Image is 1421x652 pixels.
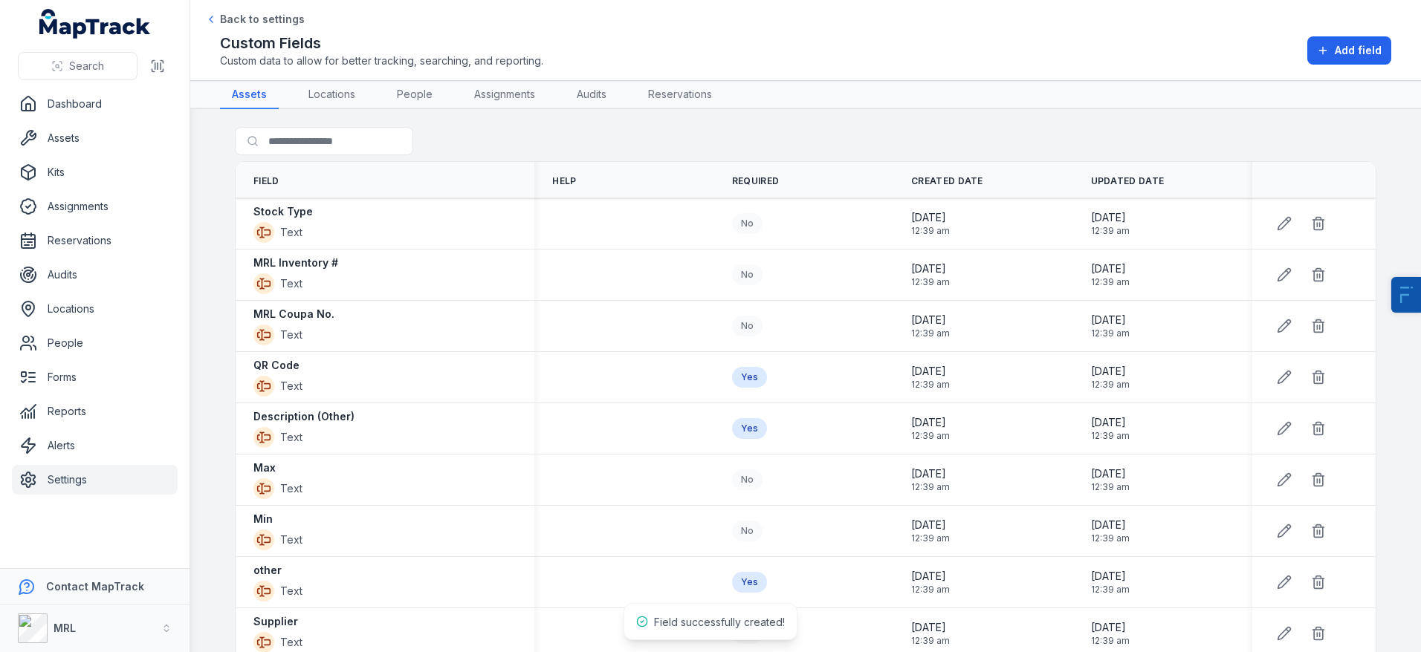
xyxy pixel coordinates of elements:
[46,580,144,593] strong: Contact MapTrack
[1091,518,1130,544] time: 15/09/2025, 12:39:03 am
[280,327,302,342] span: Text
[911,313,950,339] time: 15/09/2025, 12:39:03 am
[1091,635,1130,647] span: 12:39 am
[911,620,950,635] span: [DATE]
[1091,430,1130,442] span: 12:39 am
[1091,313,1130,339] time: 15/09/2025, 12:39:03 am
[1091,261,1130,288] time: 15/09/2025, 12:39:03 am
[911,379,950,391] span: 12:39 am
[18,52,137,80] button: Search
[1091,620,1130,647] time: 15/09/2025, 12:39:03 am
[732,175,779,187] span: Required
[220,12,305,27] span: Back to settings
[1091,210,1130,225] span: [DATE]
[911,210,950,237] time: 15/09/2025, 12:39:03 am
[732,316,763,336] div: No
[280,430,302,445] span: Text
[911,210,950,225] span: [DATE]
[253,460,276,475] strong: Max
[280,379,302,394] span: Text
[253,204,313,219] strong: Stock Type
[280,635,302,650] span: Text
[253,409,355,424] strong: Description (Other)
[12,226,178,255] a: Reservations
[385,81,444,109] a: People
[253,614,298,629] strong: Supplier
[911,466,950,493] time: 15/09/2025, 12:39:03 am
[1091,225,1130,237] span: 12:39 am
[12,89,178,119] a: Dashboard
[911,518,950,544] time: 15/09/2025, 12:39:03 am
[911,313,950,327] span: [DATE]
[732,213,763,234] div: No
[552,175,576,187] span: Help
[911,532,950,544] span: 12:39 am
[911,364,950,379] span: [DATE]
[911,276,950,288] span: 12:39 am
[911,175,983,187] span: Created Date
[1091,261,1130,276] span: [DATE]
[39,9,151,39] a: MapTrack
[911,518,950,532] span: [DATE]
[732,572,767,593] div: Yes
[1091,175,1165,187] span: Updated Date
[220,81,279,109] a: Assets
[12,465,178,495] a: Settings
[1091,569,1130,596] time: 15/09/2025, 12:39:03 am
[911,261,950,288] time: 15/09/2025, 12:39:03 am
[911,261,950,276] span: [DATE]
[1307,36,1391,65] button: Add field
[12,192,178,221] a: Assignments
[280,584,302,599] span: Text
[220,33,543,53] h2: Custom Fields
[911,430,950,442] span: 12:39 am
[1091,415,1130,442] time: 15/09/2025, 12:39:03 am
[253,563,282,578] strong: other
[253,512,273,527] strong: Min
[12,328,178,358] a: People
[654,616,785,628] span: Field successfully created!
[297,81,367,109] a: Locations
[1091,584,1130,596] span: 12:39 am
[54,622,76,634] strong: MRL
[253,255,338,270] strong: MRL Inventory #
[636,81,724,109] a: Reservations
[280,481,302,496] span: Text
[911,635,950,647] span: 12:39 am
[1335,43,1382,58] span: Add field
[1091,210,1130,237] time: 15/09/2025, 12:39:03 am
[12,362,178,392] a: Forms
[911,466,950,481] span: [DATE]
[565,81,618,109] a: Audits
[253,307,334,322] strong: MRL Coupa No.
[69,59,104,74] span: Search
[12,157,178,187] a: Kits
[732,264,763,285] div: No
[732,469,763,490] div: No
[1091,620,1130,635] span: [DATE]
[911,225,950,237] span: 12:39 am
[12,431,178,460] a: Alerts
[1091,276,1130,288] span: 12:39 am
[1091,313,1130,327] span: [DATE]
[253,358,300,373] strong: QR Code
[1091,415,1130,430] span: [DATE]
[220,53,543,68] span: Custom data to allow for better tracking, searching, and reporting.
[1091,466,1130,481] span: [DATE]
[253,175,279,187] span: Field
[911,620,950,647] time: 15/09/2025, 12:39:03 am
[911,415,950,430] span: [DATE]
[911,481,950,493] span: 12:39 am
[911,415,950,442] time: 15/09/2025, 12:39:03 am
[911,327,950,339] span: 12:39 am
[1091,481,1130,493] span: 12:39 am
[1091,327,1130,339] span: 12:39 am
[280,225,302,240] span: Text
[12,260,178,290] a: Audits
[12,397,178,426] a: Reports
[1091,532,1130,544] span: 12:39 am
[280,276,302,291] span: Text
[911,364,950,391] time: 15/09/2025, 12:39:03 am
[732,521,763,541] div: No
[280,532,302,547] span: Text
